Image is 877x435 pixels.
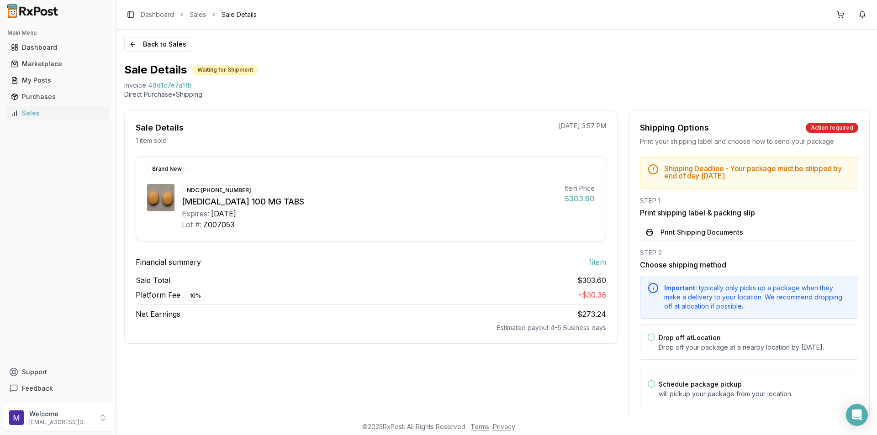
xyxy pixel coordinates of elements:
div: Z007053 [203,219,234,230]
div: Purchases [11,92,106,101]
span: 1 item [589,257,606,267]
button: Purchases [4,89,113,104]
div: Marketplace [11,59,106,68]
nav: breadcrumb [141,10,257,19]
div: Lot #: [182,219,201,230]
h3: Print shipping label & packing slip [640,207,858,218]
a: Purchases [7,89,109,105]
button: Dashboard [4,40,113,55]
img: Januvia 100 MG TABS [147,184,174,211]
div: Action required [806,123,858,133]
a: Sales [7,105,109,121]
div: Print your shipping label and choose how to send your package [640,137,858,146]
a: Dashboard [141,10,174,19]
span: $303.60 [577,275,606,286]
div: Shipping Options [640,121,709,134]
span: Platform Fee [136,289,206,301]
a: Dashboard [7,39,109,56]
span: Sale Details [222,10,257,19]
p: [EMAIL_ADDRESS][DOMAIN_NAME] [29,419,93,426]
button: Print Shipping Documents [640,224,858,241]
span: Net Earnings [136,309,180,320]
div: Dashboard [11,43,106,52]
span: Important: [664,284,697,292]
span: - $30.36 [579,290,606,299]
p: Drop off your package at a nearby location by [DATE] . [659,343,851,352]
p: Welcome [29,409,93,419]
a: Terms [470,423,489,430]
a: Sales [190,10,206,19]
span: Feedback [22,384,53,393]
button: Back to Sales [124,37,191,52]
span: $273.24 [577,309,606,319]
div: Sales [11,109,106,118]
img: User avatar [9,410,24,425]
div: Brand New [147,164,187,174]
p: [DATE] 3:57 PM [559,121,606,131]
button: Sales [4,106,113,121]
button: Feedback [4,380,113,397]
img: RxPost Logo [4,4,62,18]
label: Drop off at Location [659,334,721,341]
a: My Posts [7,72,109,89]
div: STEP 1 [640,196,858,205]
div: Estimated payout 4-6 Business days [136,323,606,332]
div: Expires: [182,208,209,219]
div: Invoice [124,81,146,90]
div: $303.60 [565,193,595,204]
div: 10 % [185,291,206,301]
div: STEP 2 [640,248,858,257]
div: Waiting for Shipment [192,65,258,75]
div: Item Price [565,184,595,193]
div: Sale Details [136,121,184,134]
span: 48d1c7e7a1fb [148,81,192,90]
h5: Shipping Deadline - Your package must be shipped by end of day [DATE] . [664,165,851,179]
div: My Posts [11,76,106,85]
button: Support [4,364,113,380]
button: Marketplace [4,57,113,71]
p: Direct Purchase • Shipping [124,90,870,99]
p: 1 item sold [136,136,167,145]
button: My Posts [4,73,113,88]
a: Privacy [493,423,515,430]
h3: Choose shipping method [640,259,858,270]
div: Open Intercom Messenger [846,404,868,426]
span: Sale Total [136,275,170,286]
label: Schedule package pickup [659,380,742,388]
p: will pickup your package from your location. [659,389,851,398]
div: [MEDICAL_DATA] 100 MG TABS [182,195,557,208]
h1: Sale Details [124,63,187,77]
div: [DATE] [211,208,236,219]
a: Marketplace [7,56,109,72]
div: typically only picks up a package when they make a delivery to your location. We recommend droppi... [664,283,851,311]
div: NDC: [PHONE_NUMBER] [182,185,256,195]
h2: Main Menu [7,29,109,37]
span: Financial summary [136,257,201,267]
